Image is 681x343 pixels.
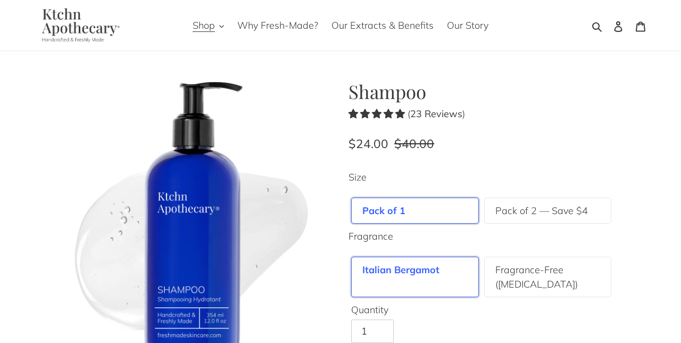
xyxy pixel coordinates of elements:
label: Pack of 1 [362,203,405,218]
a: Why Fresh-Made? [232,17,323,34]
label: Italian Bergamot [362,263,439,277]
span: Shop [193,19,215,32]
label: Quantity [351,303,628,317]
span: ( ) [408,108,465,120]
button: Shop [187,17,229,34]
span: Why Fresh-Made? [237,19,318,32]
span: Our Story [447,19,488,32]
span: 4.91 stars [348,108,408,120]
span: $24.00 [348,136,388,151]
label: Fragrance-Free ([MEDICAL_DATA]) [495,263,601,291]
a: Our Extracts & Benefits [326,17,439,34]
h1: Shampoo [348,80,630,103]
b: 23 Reviews [410,108,462,120]
a: Our Story [442,17,494,34]
s: $40.00 [394,136,434,151]
label: Size [348,170,630,184]
img: Ktchn Apothecary [29,8,128,43]
label: Fragrance [348,229,630,243]
label: Pack of 2 — Save $4 [495,203,588,218]
span: Our Extracts & Benefits [331,19,434,32]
